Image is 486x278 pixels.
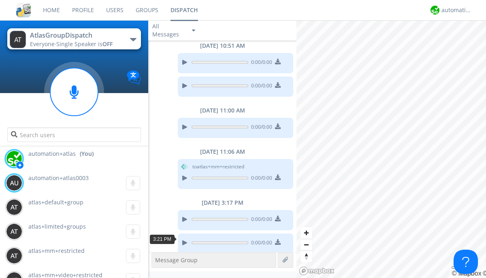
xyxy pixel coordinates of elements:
[248,174,272,183] span: 0:00 / 0:00
[127,70,141,85] img: Translation enabled
[152,22,185,38] div: All Messages
[7,127,141,142] input: Search users
[275,123,281,129] img: download media button
[30,31,121,40] div: AtlasGroupDispatch
[148,42,296,50] div: [DATE] 10:51 AM
[10,31,26,48] img: 373638.png
[275,174,281,180] img: download media button
[148,148,296,156] div: [DATE] 11:06 AM
[275,59,281,64] img: download media button
[301,227,312,239] button: Zoom in
[275,216,281,221] img: download media button
[16,3,31,17] img: cddb5a64eb264b2086981ab96f4c1ba7
[28,174,89,182] span: automation+atlas0003
[454,250,478,274] iframe: Toggle Customer Support
[80,150,94,158] div: (You)
[248,82,272,91] span: 0:00 / 0:00
[248,216,272,225] span: 0:00 / 0:00
[248,59,272,68] span: 0:00 / 0:00
[28,150,76,158] span: automation+atlas
[192,163,244,170] span: to atlas+mm+restricted
[441,6,472,14] div: automation+atlas
[6,199,22,215] img: 373638.png
[28,223,86,230] span: atlas+limited+groups
[148,199,296,207] div: [DATE] 3:17 PM
[30,40,121,48] div: Everyone ·
[452,266,458,269] button: Toggle attribution
[153,236,171,242] span: 3:21 PM
[248,123,272,132] span: 0:00 / 0:00
[452,270,481,277] a: Mapbox
[431,6,439,15] img: d2d01cd9b4174d08988066c6d424eccd
[301,239,312,250] span: Zoom out
[7,28,141,49] button: AtlasGroupDispatchEveryone·Single Speaker isOFF
[6,175,22,191] img: 373638.png
[6,223,22,240] img: 373638.png
[148,106,296,115] div: [DATE] 11:00 AM
[275,82,281,88] img: download media button
[28,198,83,206] span: atlas+default+group
[299,266,335,276] a: Mapbox logo
[275,239,281,245] img: download media button
[6,248,22,264] img: 373638.png
[56,40,113,48] span: Single Speaker is
[301,239,312,250] button: Zoom out
[102,40,113,48] span: OFF
[301,250,312,262] button: Reset bearing to north
[6,151,22,167] img: d2d01cd9b4174d08988066c6d424eccd
[248,239,272,248] span: 0:00 / 0:00
[28,247,85,255] span: atlas+mm+restricted
[192,30,195,32] img: caret-down-sm.svg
